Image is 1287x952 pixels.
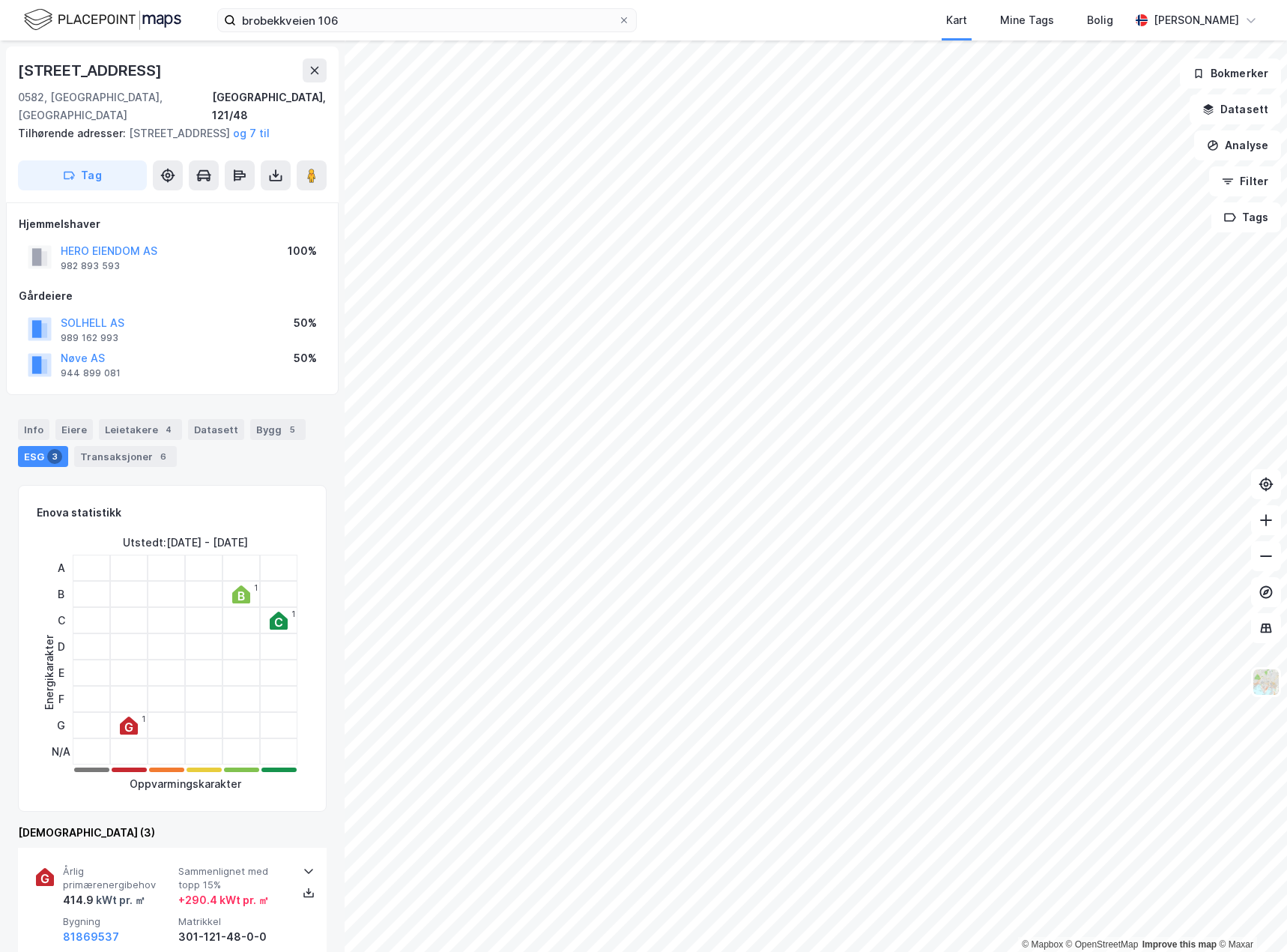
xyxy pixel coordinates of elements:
[178,915,288,928] span: Matrikkel
[250,419,306,440] div: Bygg
[94,891,145,909] div: kWt pr. ㎡
[63,915,172,928] span: Bygning
[18,160,147,190] button: Tag
[63,865,172,891] span: Årlig primærenergibehov
[18,446,68,467] div: ESG
[288,242,317,260] div: 100%
[178,865,288,891] span: Sammenlignet med topp 15%
[236,9,618,31] input: Søk på adresse, matrikkel, gårdeiere, leietakere eller personer
[1180,58,1281,88] button: Bokmerker
[55,419,93,440] div: Eiere
[1087,11,1113,29] div: Bolig
[1212,880,1287,952] iframe: Chat Widget
[74,446,177,467] div: Transaksjoner
[47,449,62,464] div: 3
[1209,166,1281,196] button: Filter
[1211,202,1281,232] button: Tags
[19,215,326,233] div: Hjemmelshaver
[291,609,295,618] div: 1
[63,891,145,909] div: 414.9
[1154,11,1239,29] div: [PERSON_NAME]
[18,124,315,142] div: [STREET_ADDRESS]
[18,88,212,124] div: 0582, [GEOGRAPHIC_DATA], [GEOGRAPHIC_DATA]
[212,88,327,124] div: [GEOGRAPHIC_DATA], 121/48
[52,712,70,738] div: G
[161,422,176,437] div: 4
[37,504,121,522] div: Enova statistikk
[99,419,182,440] div: Leietakere
[52,660,70,686] div: E
[254,583,258,592] div: 1
[18,824,327,842] div: [DEMOGRAPHIC_DATA] (3)
[52,581,70,607] div: B
[18,127,129,139] span: Tilhørende adresser:
[61,367,121,379] div: 944 899 081
[156,449,171,464] div: 6
[19,287,326,305] div: Gårdeiere
[1194,130,1281,160] button: Analyse
[18,419,49,440] div: Info
[178,928,288,946] div: 301-121-48-0-0
[1190,94,1281,124] button: Datasett
[946,11,967,29] div: Kart
[1066,939,1139,950] a: OpenStreetMap
[178,891,269,909] div: + 290.4 kWt pr. ㎡
[52,607,70,633] div: C
[1142,939,1217,950] a: Improve this map
[18,58,165,82] div: [STREET_ADDRESS]
[52,633,70,660] div: D
[1000,11,1054,29] div: Mine Tags
[285,422,300,437] div: 5
[63,928,119,946] button: 81869537
[61,332,118,344] div: 989 162 993
[52,686,70,712] div: F
[52,555,70,581] div: A
[123,534,248,552] div: Utstedt : [DATE] - [DATE]
[294,349,317,367] div: 50%
[1022,939,1063,950] a: Mapbox
[1212,880,1287,952] div: Kontrollprogram for chat
[294,314,317,332] div: 50%
[142,714,145,723] div: 1
[188,419,244,440] div: Datasett
[130,775,241,793] div: Oppvarmingskarakter
[61,260,120,272] div: 982 893 593
[24,7,181,33] img: logo.f888ab2527a4732fd821a326f86c7f29.svg
[1252,668,1280,696] img: Z
[52,738,70,765] div: N/A
[40,635,58,710] div: Energikarakter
